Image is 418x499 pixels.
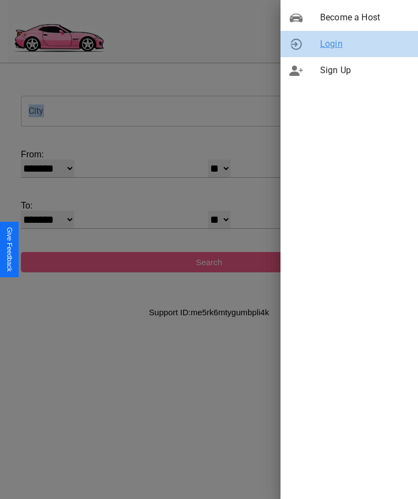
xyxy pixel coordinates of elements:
[320,64,409,77] span: Sign Up
[280,57,418,84] div: Sign Up
[320,37,409,51] span: Login
[280,4,418,31] div: Become a Host
[320,11,409,24] span: Become a Host
[280,31,418,57] div: Login
[5,227,13,272] div: Give Feedback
